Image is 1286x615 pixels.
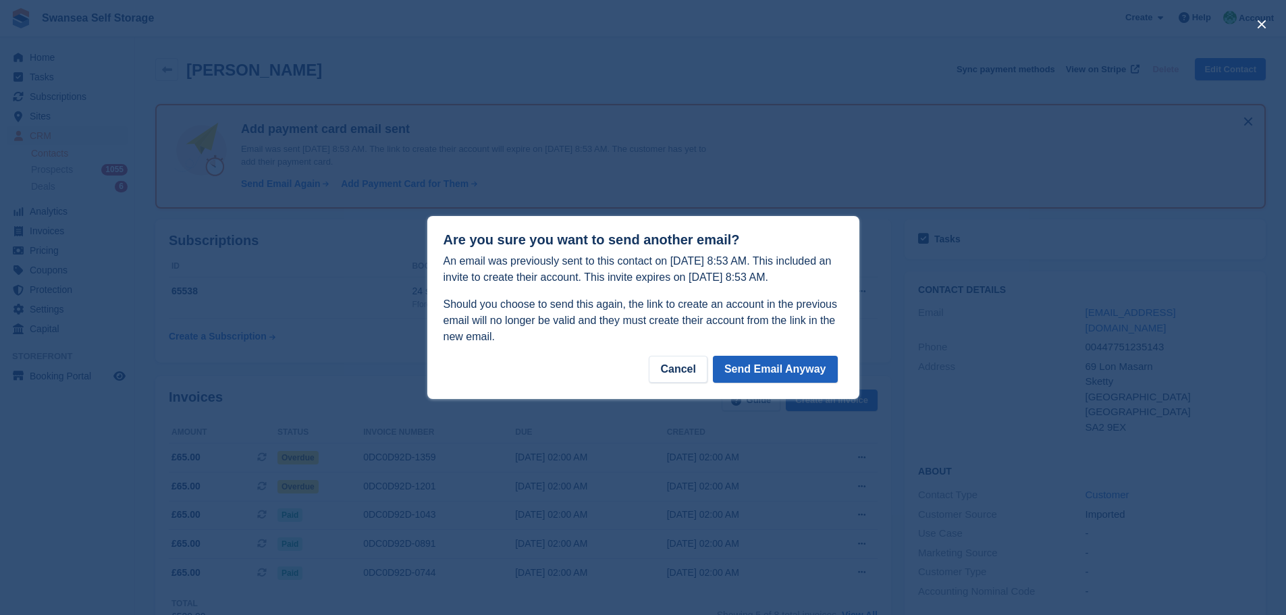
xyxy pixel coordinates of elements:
button: Send Email Anyway [713,356,838,383]
p: An email was previously sent to this contact on [DATE] 8:53 AM. This included an invite to create... [444,253,843,286]
h1: Are you sure you want to send another email? [444,232,843,248]
button: close [1251,14,1272,35]
div: Cancel [649,356,707,383]
p: Should you choose to send this again, the link to create an account in the previous email will no... [444,296,843,345]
